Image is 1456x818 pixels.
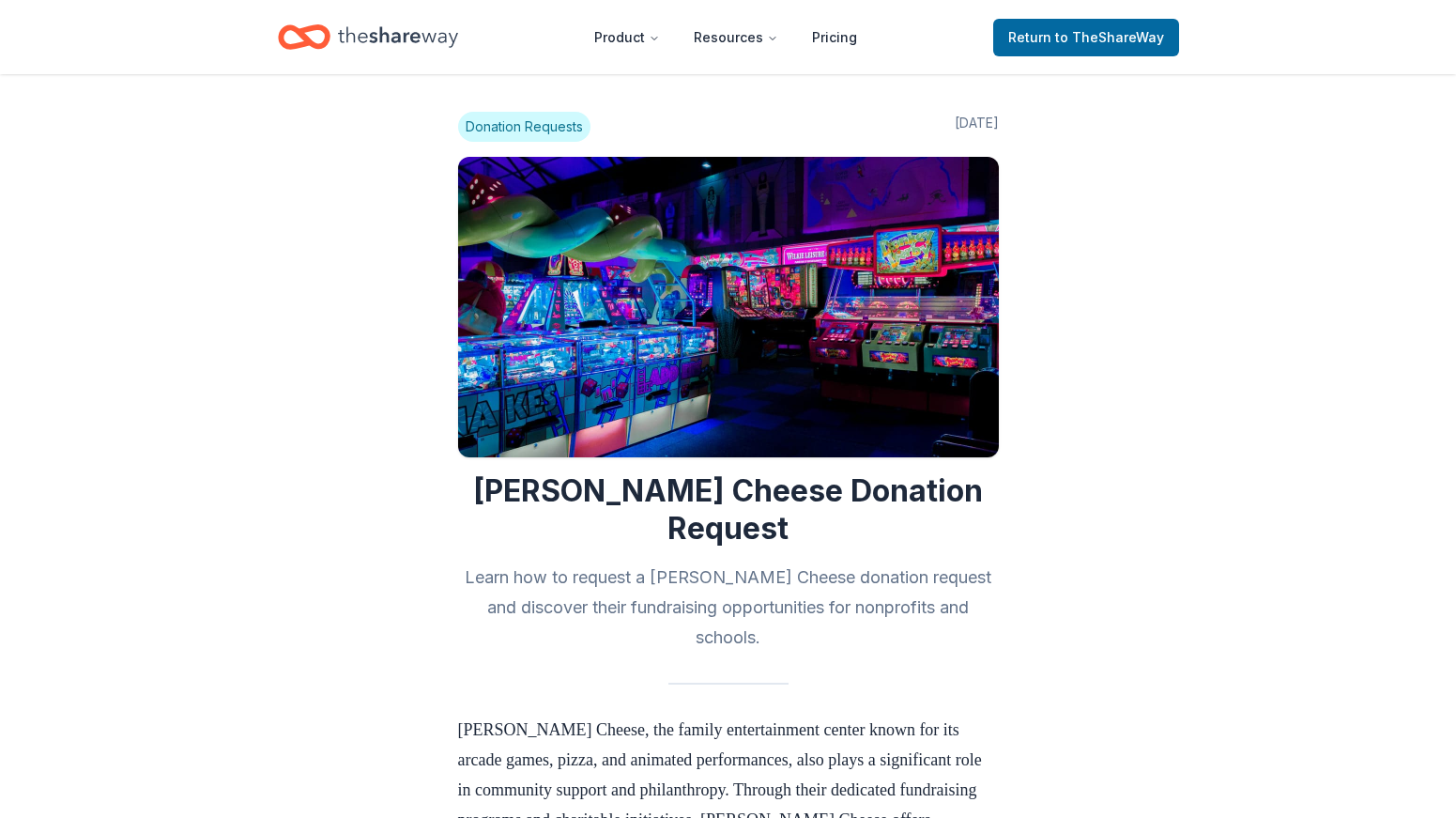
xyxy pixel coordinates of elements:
button: Resources [679,19,793,56]
span: Return [1008,26,1164,49]
a: Home [278,15,458,59]
span: Donation Requests [458,112,590,142]
h2: Learn how to request a [PERSON_NAME] Cheese donation request and discover their fundraising oppor... [458,563,999,653]
a: Pricing [797,19,872,56]
button: Product [579,19,675,56]
a: Returnto TheShareWay [993,19,1179,56]
img: Image for Chuck E. Cheese Donation Request [458,157,999,457]
span: [DATE] [955,112,999,142]
nav: Main [579,15,872,59]
h1: [PERSON_NAME] Cheese Donation Request [458,472,999,548]
span: to TheShareWay [1055,29,1164,45]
